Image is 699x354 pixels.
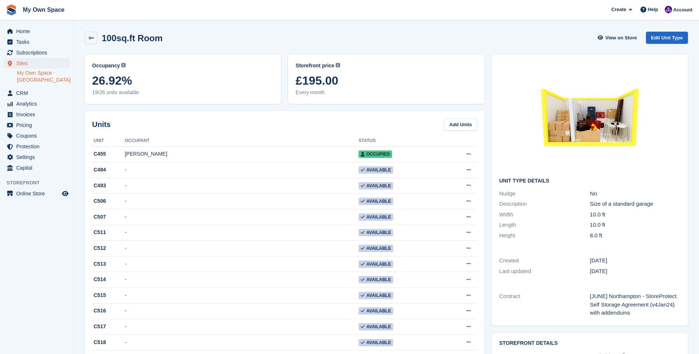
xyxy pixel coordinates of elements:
a: menu [4,26,70,36]
span: CRM [16,88,60,98]
a: menu [4,88,70,98]
a: menu [4,99,70,109]
span: 19/26 units available [92,89,273,96]
div: C484 [92,166,125,174]
img: stora-icon-8386f47178a22dfd0bd8f6a31ec36ba5ce8667c1dd55bd0f319d3a0aa187defe.svg [6,4,17,15]
div: Description [499,200,590,208]
h2: 100sq.ft Room [102,33,162,43]
span: Available [359,339,393,346]
span: Online Store [16,188,60,199]
span: Available [359,182,393,190]
div: Created [499,256,590,265]
div: C512 [92,244,125,252]
span: Protection [16,141,60,152]
span: Every month [296,89,477,96]
a: menu [4,47,70,58]
td: - [125,334,359,350]
span: Occupied [359,151,392,158]
span: £195.00 [296,74,477,87]
span: Tasks [16,37,60,47]
td: - [125,194,359,209]
div: C515 [92,291,125,299]
a: My Own Space [20,4,67,16]
h2: Storefront Details [499,340,681,346]
div: C507 [92,213,125,221]
a: menu [4,141,70,152]
a: menu [4,109,70,120]
div: [JUNE] Northampton - StoreProtect Self Storage Agreement (v4Jan24) with addendums [590,292,681,317]
td: - [125,225,359,241]
span: 26.92% [92,74,273,87]
div: Width [499,210,590,219]
img: icon-info-grey-7440780725fd019a000dd9b08b2336e03edf1995a4989e88bcd33f0948082b44.svg [336,63,340,67]
div: C513 [92,260,125,268]
span: View on Store [605,34,637,42]
div: C493 [92,182,125,190]
div: Height [499,231,590,240]
span: Home [16,26,60,36]
span: Occupancy [92,62,120,70]
div: Nudge [499,190,590,198]
span: Available [359,166,393,174]
div: C506 [92,197,125,205]
h2: Units [92,119,111,130]
div: No [590,190,681,198]
div: 10.0 ft [590,221,681,229]
th: Occupant [125,135,359,147]
span: Available [359,323,393,330]
span: Pricing [16,120,60,130]
span: Coupons [16,131,60,141]
a: Add Units [444,118,477,131]
div: C516 [92,307,125,315]
div: Size of a standard garage [590,200,681,208]
div: [PERSON_NAME] [125,150,359,158]
div: [DATE] [590,267,681,276]
td: - [125,303,359,319]
span: Available [359,198,393,205]
span: Create [611,6,626,13]
a: Preview store [61,189,70,198]
td: - [125,209,359,225]
span: Settings [16,152,60,162]
th: Status [359,135,440,147]
span: Available [359,245,393,252]
span: Available [359,307,393,315]
span: Capital [16,163,60,173]
td: - [125,256,359,272]
div: C518 [92,339,125,346]
td: - [125,178,359,194]
td: - [125,241,359,256]
a: menu [4,131,70,141]
span: Account [673,6,692,14]
a: View on Store [597,32,640,44]
div: 8.0 ft [590,231,681,240]
div: C514 [92,276,125,283]
span: Help [648,6,658,13]
a: Edit Unit Type [646,32,688,44]
span: Sites [16,58,60,68]
span: Storefront price [296,62,334,70]
div: C455 [92,150,125,158]
span: Analytics [16,99,60,109]
span: Available [359,292,393,299]
div: Contract [499,292,590,317]
span: Available [359,213,393,221]
td: - [125,162,359,178]
a: menu [4,163,70,173]
img: 100sqft_storage_room-front-3.png [535,62,645,172]
td: - [125,288,359,304]
span: Available [359,276,393,283]
img: icon-info-grey-7440780725fd019a000dd9b08b2336e03edf1995a4989e88bcd33f0948082b44.svg [121,63,126,67]
div: Length [499,221,590,229]
span: Subscriptions [16,47,60,58]
span: Available [359,229,393,236]
a: menu [4,120,70,130]
span: Invoices [16,109,60,120]
div: [DATE] [590,256,681,265]
a: My Own Space - [GEOGRAPHIC_DATA] [17,70,70,84]
td: - [125,272,359,288]
div: 10.0 ft [590,210,681,219]
div: Last updated [499,267,590,276]
span: Storefront [7,179,73,187]
div: C517 [92,323,125,330]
